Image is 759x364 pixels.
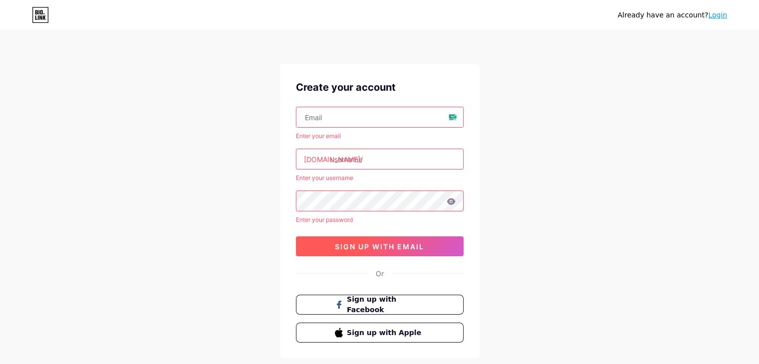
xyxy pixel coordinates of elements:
div: Create your account [296,80,464,95]
div: Enter your username [296,174,464,182]
div: Enter your email [296,132,464,141]
div: [DOMAIN_NAME]/ [304,154,363,165]
button: Sign up with Apple [296,323,464,343]
span: Sign up with Apple [347,328,424,338]
span: sign up with email [335,242,424,251]
div: Or [376,268,384,279]
div: Enter your password [296,215,464,224]
span: Sign up with Facebook [347,294,424,315]
div: Already have an account? [618,10,727,20]
button: sign up with email [296,236,464,256]
button: Sign up with Facebook [296,295,464,315]
input: Email [296,107,463,127]
a: Login [708,11,727,19]
input: username [296,149,463,169]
